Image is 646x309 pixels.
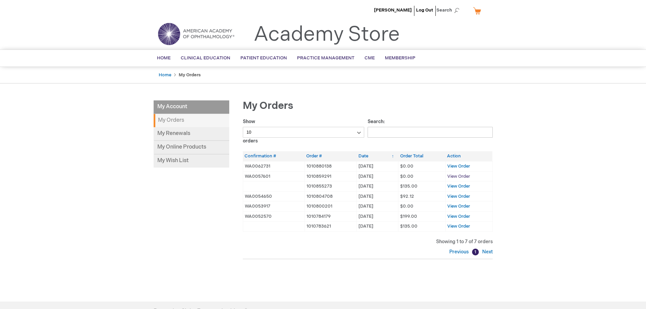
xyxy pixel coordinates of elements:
td: 1010859291 [305,171,357,181]
td: 1010880138 [305,161,357,171]
td: [DATE] [357,181,398,192]
a: View Order [447,184,470,189]
a: Academy Store [254,22,400,47]
span: $0.00 [400,174,413,179]
span: $92.12 [400,194,414,199]
span: My Orders [243,100,293,112]
a: View Order [447,194,470,199]
a: My Online Products [154,141,229,154]
span: Home [157,55,171,61]
a: Log Out [416,7,433,13]
span: CME [365,55,375,61]
td: WA0053917 [243,201,305,212]
a: 1 [472,249,479,255]
label: Show orders [243,119,365,144]
span: $0.00 [400,163,413,169]
th: Order #: activate to sort column ascending [305,151,357,161]
span: $199.00 [400,214,417,219]
strong: My Orders [179,72,201,78]
a: View Order [447,214,470,219]
td: WA0054650 [243,191,305,201]
a: My Renewals [154,127,229,141]
th: Date: activate to sort column ascending [357,151,398,161]
td: 1010783621 [305,221,357,232]
span: Practice Management [297,55,354,61]
span: Clinical Education [181,55,230,61]
td: [DATE] [357,221,398,232]
td: WA0057601 [243,171,305,181]
td: [DATE] [357,161,398,171]
label: Search: [368,119,493,135]
a: Home [159,72,171,78]
td: [DATE] [357,171,398,181]
span: $0.00 [400,204,413,209]
td: 1010784179 [305,211,357,221]
td: [DATE] [357,191,398,201]
div: Showing 1 to 7 of 7 orders [243,238,493,245]
td: 1010855273 [305,181,357,192]
a: View Order [447,204,470,209]
a: [PERSON_NAME] [374,7,412,13]
a: Previous [449,249,470,255]
a: Next [481,249,493,255]
a: View Order [447,174,470,179]
td: 1010804708 [305,191,357,201]
a: View Order [447,224,470,229]
td: [DATE] [357,201,398,212]
input: Search: [368,127,493,138]
span: $135.00 [400,184,417,189]
span: Patient Education [240,55,287,61]
select: Showorders [243,127,365,138]
th: Confirmation #: activate to sort column ascending [243,151,305,161]
strong: My Orders [154,114,229,127]
th: Action: activate to sort column ascending [445,151,492,161]
span: $135.00 [400,224,417,229]
td: [DATE] [357,211,398,221]
td: WA0062731 [243,161,305,171]
span: Membership [385,55,415,61]
a: View Order [447,163,470,169]
td: 1010800201 [305,201,357,212]
a: My Wish List [154,154,229,168]
th: Order Total: activate to sort column ascending [398,151,445,161]
span: Search [436,3,462,17]
td: WA0052570 [243,211,305,221]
